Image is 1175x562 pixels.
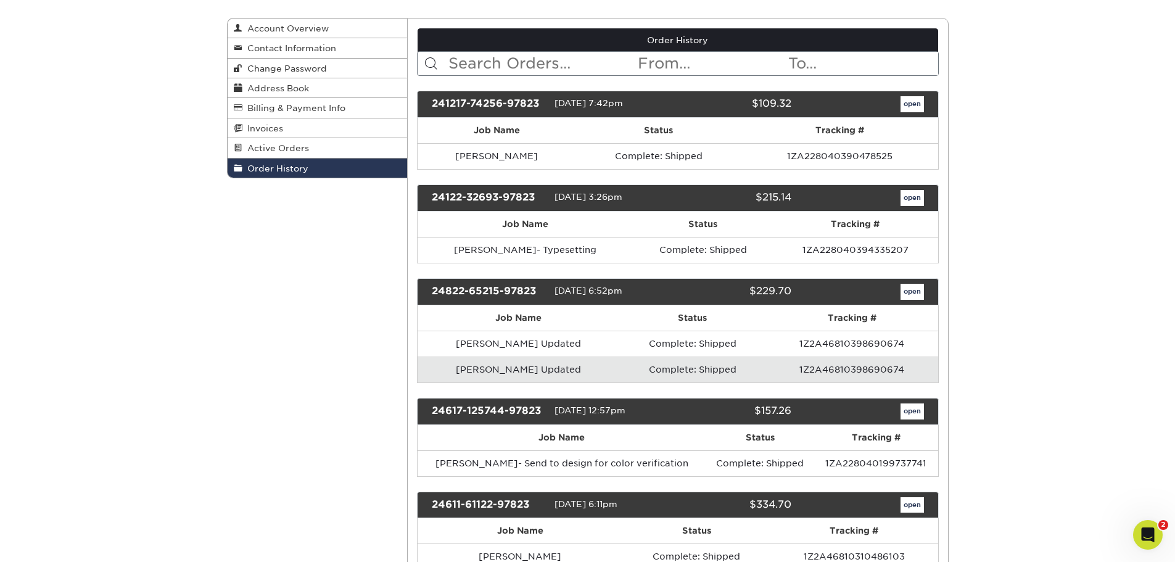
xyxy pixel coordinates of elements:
td: Complete: Shipped [575,143,742,169]
span: Change Password [242,64,327,73]
div: 241217-74256-97823 [423,96,555,112]
a: open [901,96,924,112]
th: Status [622,518,770,543]
div: 24822-65215-97823 [423,284,555,300]
input: Search Orders... [447,52,637,75]
td: [PERSON_NAME]- Send to design for color verification [418,450,706,476]
a: Address Book [228,78,408,98]
td: [PERSON_NAME] Updated [418,357,619,382]
td: [PERSON_NAME]- Typesetting [418,237,633,263]
span: Address Book [242,83,309,93]
span: [DATE] 3:26pm [555,192,622,202]
a: Account Overview [228,19,408,38]
div: $215.14 [669,190,801,206]
a: Invoices [228,118,408,138]
td: 1ZA228040199737741 [814,450,938,476]
span: [DATE] 12:57pm [555,405,625,415]
iframe: Intercom live chat [1133,520,1163,550]
div: $157.26 [669,403,801,419]
th: Tracking # [773,212,938,237]
a: Billing & Payment Info [228,98,408,118]
a: open [901,497,924,513]
td: 1Z2A46810398690674 [766,357,938,382]
th: Job Name [418,518,622,543]
th: Job Name [418,212,633,237]
div: 24122-32693-97823 [423,190,555,206]
span: Contact Information [242,43,336,53]
span: Account Overview [242,23,329,33]
span: 2 [1158,520,1168,530]
td: Complete: Shipped [633,237,773,263]
td: [PERSON_NAME] Updated [418,331,619,357]
td: Complete: Shipped [619,357,766,382]
div: 24611-61122-97823 [423,497,555,513]
div: $229.70 [669,284,801,300]
td: Complete: Shipped [619,331,766,357]
a: Contact Information [228,38,408,58]
td: 1ZA228040394335207 [773,237,938,263]
span: Active Orders [242,143,309,153]
th: Tracking # [770,518,938,543]
input: To... [787,52,938,75]
a: open [901,284,924,300]
a: open [901,403,924,419]
th: Tracking # [742,118,938,143]
a: Active Orders [228,138,408,158]
a: Change Password [228,59,408,78]
th: Tracking # [814,425,938,450]
div: 24617-125744-97823 [423,403,555,419]
td: [PERSON_NAME] [418,143,575,169]
a: open [901,190,924,206]
span: [DATE] 7:42pm [555,98,623,108]
th: Job Name [418,425,706,450]
th: Tracking # [766,305,938,331]
th: Job Name [418,118,575,143]
span: [DATE] 6:52pm [555,286,622,295]
a: Order History [418,28,938,52]
th: Status [633,212,773,237]
span: Order History [242,163,308,173]
a: Order History [228,159,408,178]
th: Job Name [418,305,619,331]
input: From... [637,52,787,75]
div: $109.32 [669,96,801,112]
span: [DATE] 6:11pm [555,499,617,509]
div: $334.70 [669,497,801,513]
th: Status [575,118,742,143]
td: 1Z2A46810398690674 [766,331,938,357]
td: 1ZA228040390478525 [742,143,938,169]
span: Invoices [242,123,283,133]
th: Status [706,425,814,450]
td: Complete: Shipped [706,450,814,476]
span: Billing & Payment Info [242,103,345,113]
th: Status [619,305,766,331]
